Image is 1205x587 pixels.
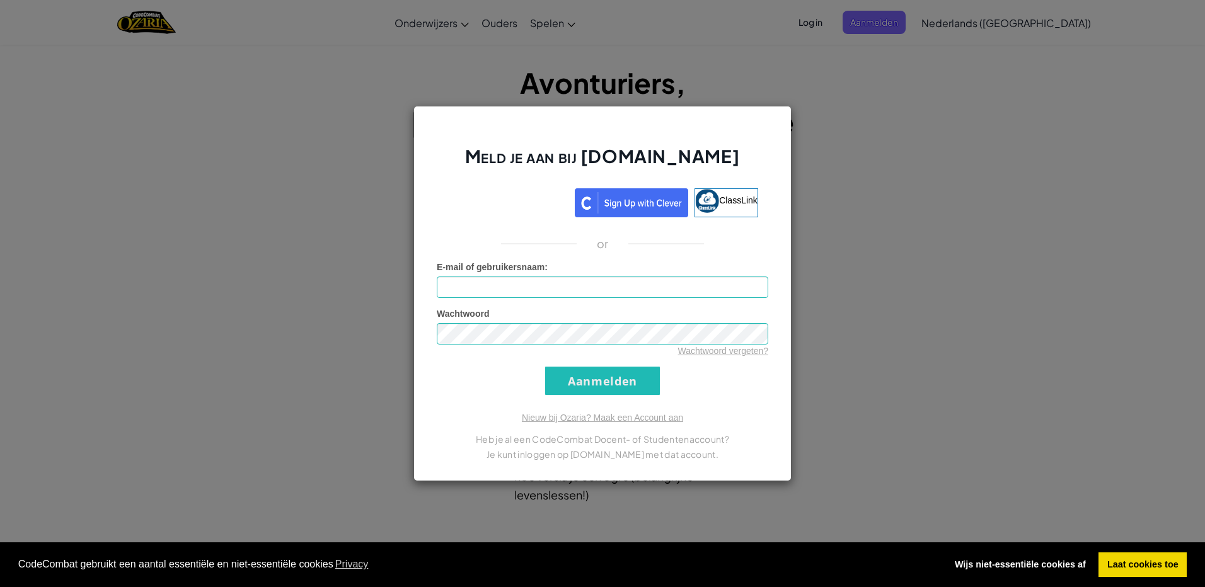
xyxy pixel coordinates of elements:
[719,195,758,205] span: ClassLink
[333,555,371,574] a: learn more about cookies
[437,262,545,272] span: E-mail of gebruikersnaam
[946,552,1094,578] a: deny cookies
[437,447,768,462] p: Je kunt inloggen op [DOMAIN_NAME] met dat account.
[441,187,575,215] iframe: Knop Inloggen met Google
[575,188,688,217] img: clever_sso_button@2x.png
[522,413,683,423] a: Nieuw bij Ozaria? Maak een Account aan
[1098,552,1187,578] a: allow cookies
[437,261,548,273] label: :
[437,144,768,181] h2: Meld je aan bij [DOMAIN_NAME]
[695,189,719,213] img: classlink-logo-small.png
[545,367,660,395] input: Aanmelden
[597,236,609,251] p: or
[18,555,937,574] span: CodeCombat gebruikt een aantal essentiële en niet-essentiële cookies
[437,309,489,319] span: Wachtwoord
[678,346,768,356] a: Wachtwoord vergeten?
[437,431,768,447] p: Heb je al een CodeCombat Docent- of Studentenaccount?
